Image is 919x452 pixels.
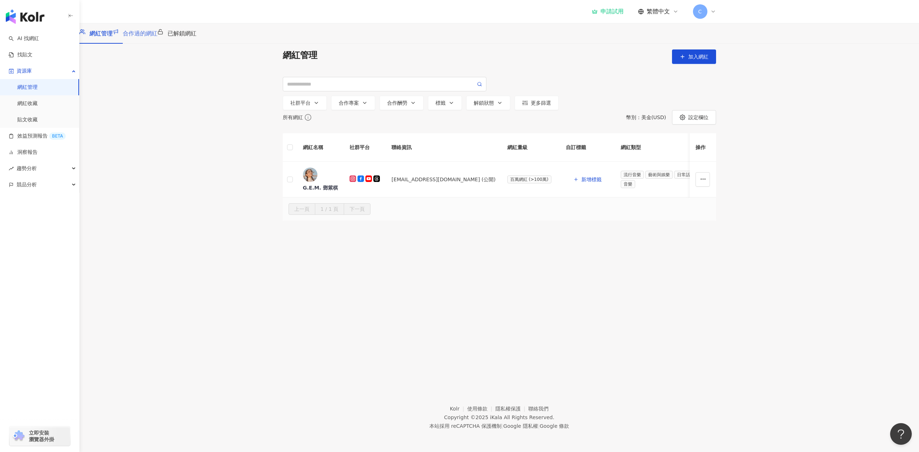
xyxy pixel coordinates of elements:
[90,30,113,37] span: 網紅管理
[344,203,370,215] button: 下一頁
[503,423,538,429] a: Google 隱私權
[283,114,303,120] div: 所有網紅
[450,406,467,412] a: Kolr
[386,133,501,162] th: 聯絡資訊
[17,84,38,91] a: 網紅管理
[387,100,416,106] div: 合作酬勞
[615,133,717,162] th: 網紅類型
[17,160,37,177] span: 趨勢分析
[688,54,708,60] span: 加入網紅
[297,133,344,162] th: 網紅名稱
[688,114,708,120] span: 設定欄位
[502,133,560,162] th: 網紅量級
[467,406,495,412] a: 使用條款
[539,423,569,429] a: Google 條款
[435,100,454,106] div: 標籤
[9,426,70,446] a: chrome extension立即安裝 瀏覽器外掛
[522,100,551,106] div: 更多篩選
[647,8,670,16] span: 繁體中文
[428,96,462,110] button: 標籤
[17,177,37,193] span: 競品分析
[466,96,510,110] button: 解鎖狀態
[283,96,327,110] button: 社群平台
[303,184,338,191] div: G.E.M. 鄧紫棋
[495,406,529,412] a: 隱私權保護
[6,9,44,24] img: logo
[672,110,716,125] button: 設定欄位
[538,423,540,429] span: |
[391,175,495,183] div: [EMAIL_ADDRESS][DOMAIN_NAME] (公開)
[17,116,38,123] a: 貼文收藏
[289,203,315,215] button: 上一頁
[29,430,54,443] span: 立即安裝 瀏覽器外掛
[502,423,503,429] span: |
[283,49,317,62] span: 網紅管理
[339,100,368,106] div: 合作專案
[9,166,14,171] span: rise
[490,414,502,420] a: iKala
[592,8,624,15] a: 申請試用
[474,100,503,106] div: 解鎖狀態
[380,96,424,110] button: 合作酬勞
[290,100,319,106] div: 社群平台
[528,406,549,412] a: 聯絡我們
[429,422,569,430] span: 本站採用 reCAPTCHA 保護機制
[303,168,317,182] img: KOL Avatar
[9,132,66,140] a: 效益預測報告BETA
[515,96,559,110] button: 更多篩選
[566,172,609,187] button: 新增標籤
[890,423,912,445] iframe: Help Scout Beacon - Open
[123,30,157,37] span: 合作過的網紅
[698,8,702,16] span: C
[674,171,697,179] span: 日常話題
[626,114,666,120] div: 幣別 ： 美金 ( USD )
[17,100,38,107] a: 網紅收藏
[645,171,673,179] span: 藝術與娛樂
[168,30,196,37] span: 已解鎖網紅
[690,133,716,162] th: 操作
[560,133,615,162] th: 自訂標籤
[12,430,26,442] img: chrome extension
[621,180,635,188] span: 音樂
[17,63,32,79] span: 資源庫
[444,414,554,420] div: Copyright © 2025 All Rights Reserved.
[344,133,386,162] th: 社群平台
[672,49,716,64] button: 加入網紅
[621,171,644,179] span: 流行音樂
[9,51,32,58] a: 找貼文
[507,175,551,183] span: 百萬網紅 (>100萬)
[315,203,344,215] button: 1 / 1 頁
[581,177,602,182] span: 新增標籤
[9,35,39,42] a: searchAI 找網紅
[331,96,375,110] button: 合作專案
[9,149,38,156] a: 洞察報告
